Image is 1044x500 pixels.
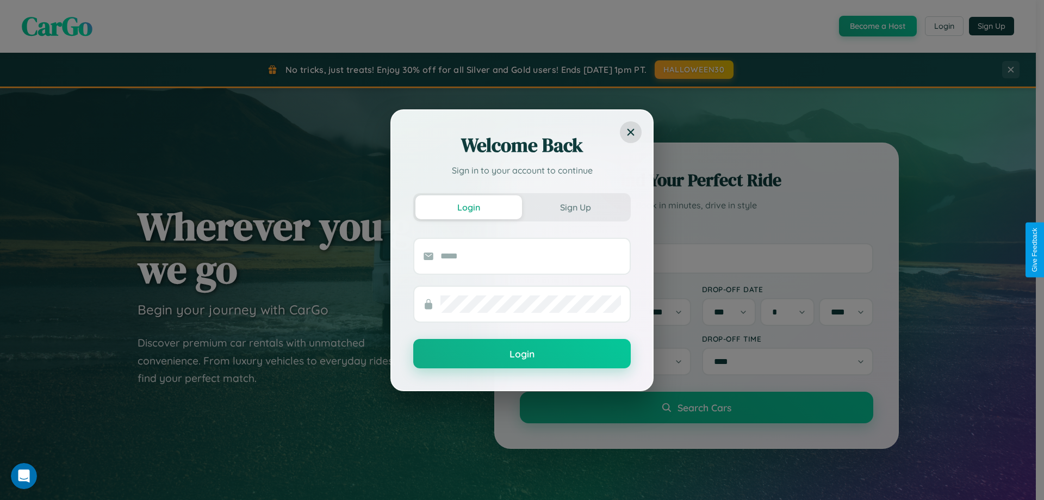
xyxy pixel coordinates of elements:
[413,164,631,177] p: Sign in to your account to continue
[11,463,37,489] iframe: Intercom live chat
[413,132,631,158] h2: Welcome Back
[415,195,522,219] button: Login
[522,195,629,219] button: Sign Up
[413,339,631,368] button: Login
[1031,228,1039,272] div: Give Feedback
